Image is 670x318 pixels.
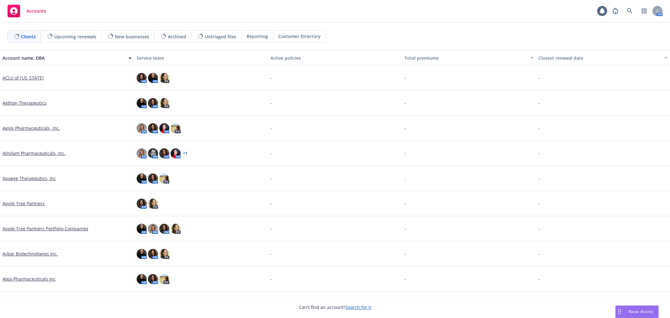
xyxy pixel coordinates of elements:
span: - [538,150,540,156]
div: Drag to move [616,306,624,318]
img: photo [159,148,169,158]
img: photo [148,199,158,209]
span: Reporting [247,33,268,40]
img: photo [137,274,147,284]
button: Total premiums [402,50,536,65]
a: Accounts [5,2,49,20]
img: photo [137,249,147,259]
span: - [538,125,540,131]
span: - [405,150,406,156]
span: - [405,125,406,131]
span: - [538,175,540,182]
span: - [270,175,272,182]
span: - [405,250,406,257]
a: + 1 [183,151,188,155]
img: photo [137,73,147,83]
a: Atea Pharmaceuticals Inc [3,276,56,282]
button: Active policies [268,50,402,65]
span: Untriaged files [205,33,236,40]
span: - [270,250,272,257]
img: photo [148,173,158,184]
img: photo [137,123,147,133]
img: photo [137,199,147,209]
img: photo [137,98,147,108]
a: Apogee Therapeutics, Inc [3,175,56,182]
img: photo [159,249,169,259]
span: - [538,250,540,257]
img: photo [148,73,158,83]
img: photo [148,98,158,108]
span: Upcoming renewals [54,33,96,40]
span: - [270,74,272,81]
span: - [270,125,272,131]
a: Search for it [346,304,371,310]
a: Apple Tree Partners Portfolio Companies [3,225,88,232]
a: Search [624,5,636,17]
img: photo [171,224,181,234]
img: photo [148,148,158,158]
span: - [538,200,540,207]
img: photo [159,224,169,234]
button: Nova Assist [615,305,659,318]
img: photo [159,73,169,83]
span: - [270,150,272,156]
span: New businesses [115,33,149,40]
button: Closest renewal date [536,50,670,65]
div: Active policies [270,55,400,61]
a: Apple Tree Partners [3,200,45,207]
div: Closest renewal date [538,55,661,61]
div: Account name, DBA [3,55,125,61]
img: photo [148,274,158,284]
img: photo [148,224,158,234]
a: ACLU of [US_STATE] [3,74,44,81]
span: Nova Assist [629,309,653,314]
a: Aethon Therapeutics [3,100,46,106]
button: Service team [134,50,268,65]
a: Switch app [638,5,651,17]
span: - [405,175,406,182]
span: - [270,200,272,207]
img: photo [171,148,181,158]
a: Agios Pharmaceuticals, Inc. [3,125,60,131]
img: photo [171,123,181,133]
img: photo [159,98,169,108]
span: - [538,276,540,282]
span: - [405,74,406,81]
img: photo [137,148,147,158]
span: Can't find an account? [299,304,371,310]
a: Arbor Biotechnologies Inc. [3,250,58,257]
span: - [270,276,272,282]
span: - [405,225,406,232]
span: Clients [21,33,36,40]
span: - [538,100,540,106]
span: - [405,276,406,282]
img: photo [137,173,147,184]
div: Service team [137,55,266,61]
span: Customer Directory [278,33,321,40]
span: - [405,100,406,106]
img: photo [159,274,169,284]
a: Report a Bug [609,5,622,17]
img: photo [137,224,147,234]
span: - [270,225,272,232]
span: - [270,100,272,106]
span: Accounts [26,8,46,14]
a: Alnylam Pharmaceuticals, Inc. [3,150,66,156]
span: Archived [168,33,186,40]
img: photo [148,123,158,133]
img: photo [159,123,169,133]
span: - [538,225,540,232]
span: - [405,200,406,207]
img: photo [148,249,158,259]
div: Total premiums [405,55,527,61]
span: - [538,74,540,81]
img: photo [159,173,169,184]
